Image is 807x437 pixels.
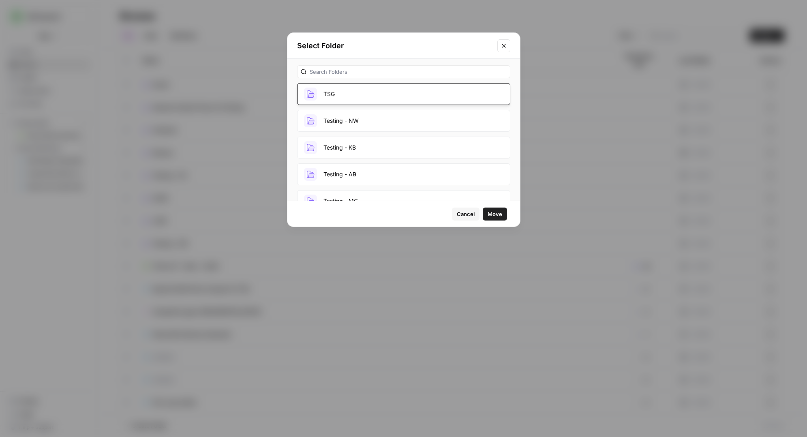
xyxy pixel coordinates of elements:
[297,137,510,159] button: Testing - KB
[297,83,510,105] button: TSG
[483,208,507,221] button: Move
[297,190,510,212] button: Testing - MG
[457,210,475,218] span: Cancel
[297,110,510,132] button: Testing - NW
[452,208,479,221] button: Cancel
[297,40,492,51] h2: Select Folder
[310,68,507,76] input: Search Folders
[488,210,502,218] span: Move
[497,39,510,52] button: Close modal
[297,163,510,185] button: Testing - AB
